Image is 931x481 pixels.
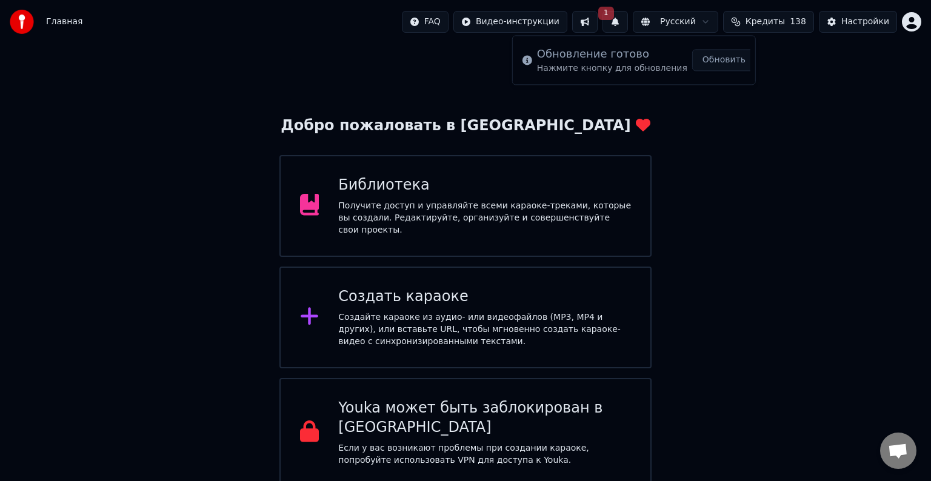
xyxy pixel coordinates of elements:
[338,442,631,466] p: Если у вас возникают проблемы при создании караоке, попробуйте использовать VPN для доступа к Youka.
[46,16,82,28] span: Главная
[338,399,631,437] div: Youka может быть заблокирован в [GEOGRAPHIC_DATA]
[692,49,756,71] button: Обновить
[819,11,897,33] button: Настройки
[10,10,34,34] img: youka
[453,11,567,33] button: Видео-инструкции
[841,16,889,28] div: Настройки
[281,116,650,136] div: Добро пожаловать в [GEOGRAPHIC_DATA]
[537,62,687,75] div: Нажмите кнопку для обновления
[598,7,614,20] span: 1
[46,16,82,28] nav: breadcrumb
[338,200,631,236] div: Получите доступ и управляйте всеми караоке-треками, которые вы создали. Редактируйте, организуйте...
[338,287,631,307] div: Создать караоке
[402,11,449,33] button: FAQ
[537,45,687,62] div: Обновление готово
[338,311,631,348] div: Создайте караоке из аудио- или видеофайлов (MP3, MP4 и других), или вставьте URL, чтобы мгновенно...
[602,11,628,33] button: 1
[790,16,806,28] span: 138
[338,176,631,195] div: Библиотека
[746,16,785,28] span: Кредиты
[723,11,814,33] button: Кредиты138
[880,433,916,469] div: Открытый чат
